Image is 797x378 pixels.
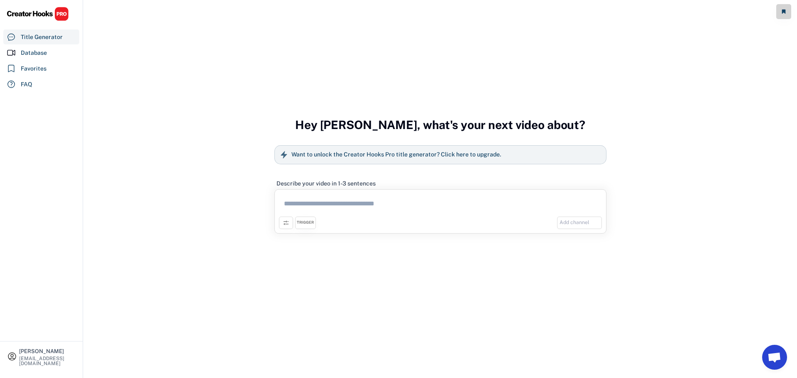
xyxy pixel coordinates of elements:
[21,64,46,73] div: Favorites
[291,151,501,159] h6: Want to unlock the Creator Hooks Pro title generator? Click here to upgrade.
[295,109,585,141] h3: Hey [PERSON_NAME], what's your next video about?
[92,49,140,54] div: Keywords by Traffic
[13,13,20,20] img: logo_orange.svg
[7,7,69,21] img: CHPRO%20Logo.svg
[23,13,41,20] div: v 4.0.24
[32,49,74,54] div: Domain Overview
[19,356,76,366] div: [EMAIL_ADDRESS][DOMAIN_NAME]
[21,33,63,41] div: Title Generator
[22,22,91,28] div: Domain: [DOMAIN_NAME]
[276,180,376,187] div: Describe your video in 1-3 sentences
[21,80,32,89] div: FAQ
[19,349,76,354] div: [PERSON_NAME]
[22,48,29,55] img: tab_domain_overview_orange.svg
[13,22,20,28] img: website_grey.svg
[83,48,89,55] img: tab_keywords_by_traffic_grey.svg
[762,345,787,370] a: 채팅 열기
[21,49,47,57] div: Database
[560,219,589,226] div: Add channel
[297,220,314,225] div: TRIGGER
